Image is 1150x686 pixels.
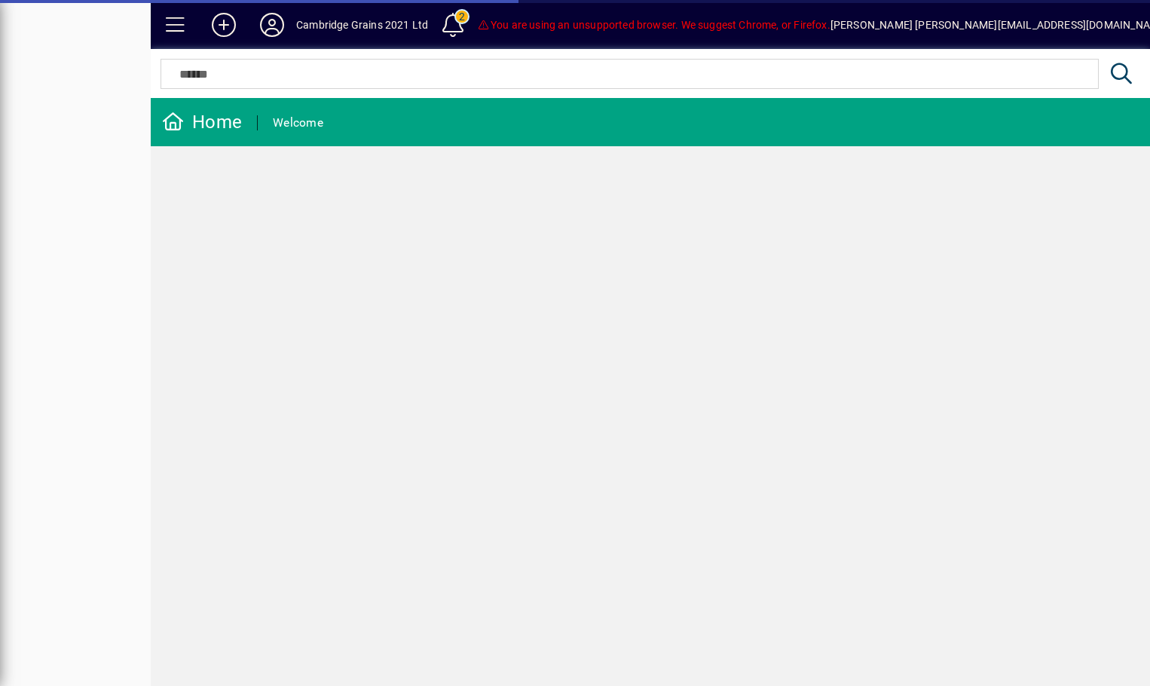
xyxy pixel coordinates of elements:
[296,13,428,37] div: Cambridge Grains 2021 Ltd
[162,110,242,134] div: Home
[477,19,830,31] span: You are using an unsupported browser. We suggest Chrome, or Firefox.
[200,11,248,38] button: Add
[273,111,323,135] div: Welcome
[248,11,296,38] button: Profile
